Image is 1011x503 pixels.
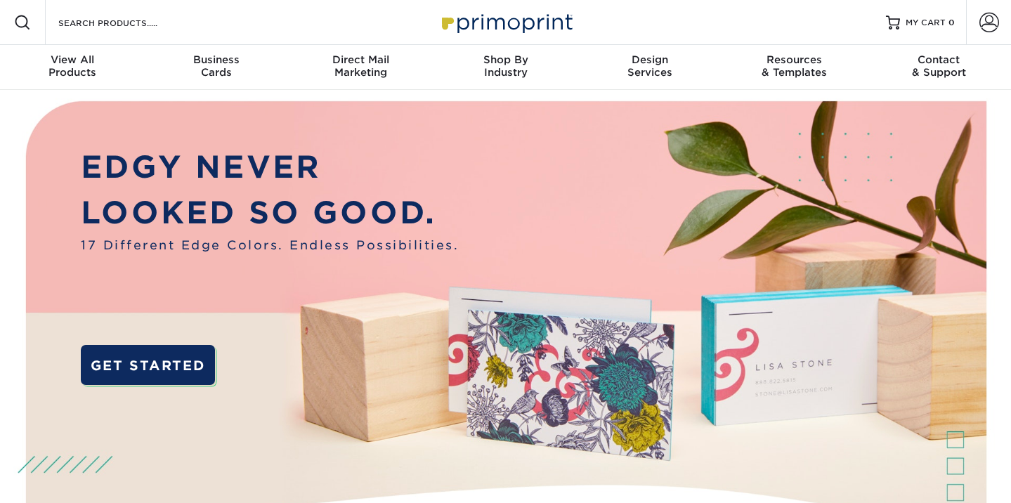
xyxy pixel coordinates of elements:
span: Design [578,53,722,66]
a: GET STARTED [81,345,215,385]
a: Shop ByIndustry [433,45,578,90]
span: Contact [866,53,1011,66]
a: DesignServices [578,45,722,90]
img: Primoprint [436,7,576,37]
span: Shop By [433,53,578,66]
span: 17 Different Edge Colors. Endless Possibilities. [81,236,459,254]
div: & Support [866,53,1011,79]
div: Cards [145,53,289,79]
a: Contact& Support [866,45,1011,90]
p: EDGY NEVER [81,145,459,190]
span: MY CART [906,17,946,29]
a: BusinessCards [145,45,289,90]
p: LOOKED SO GOOD. [81,190,459,236]
input: SEARCH PRODUCTS..... [57,14,194,31]
span: 0 [948,18,955,27]
div: Marketing [289,53,433,79]
div: & Templates [722,53,867,79]
div: Services [578,53,722,79]
span: Business [145,53,289,66]
span: Resources [722,53,867,66]
a: Direct MailMarketing [289,45,433,90]
span: Direct Mail [289,53,433,66]
div: Industry [433,53,578,79]
a: Resources& Templates [722,45,867,90]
